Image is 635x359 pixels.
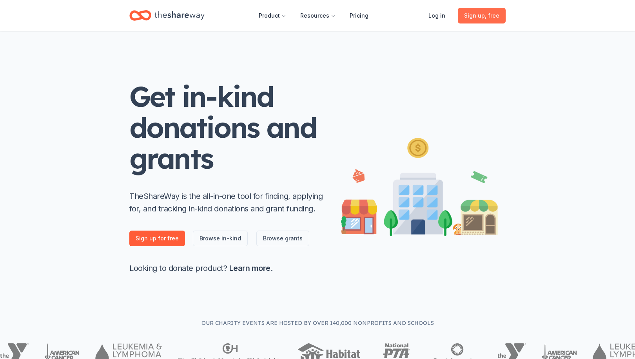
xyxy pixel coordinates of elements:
[129,262,325,274] p: Looking to donate product? .
[129,6,205,25] a: Home
[252,8,292,23] button: Product
[129,231,185,246] a: Sign up for free
[252,6,375,25] nav: Main
[294,8,342,23] button: Resources
[343,8,375,23] a: Pricing
[256,231,309,246] a: Browse grants
[341,135,498,236] img: Illustration for landing page
[129,81,325,174] h1: Get in-kind donations and grants
[458,8,506,23] a: Sign up, free
[485,12,499,19] span: , free
[229,263,270,273] a: Learn more
[193,231,248,246] a: Browse in-kind
[464,11,499,20] span: Sign up
[129,190,325,215] p: TheShareWay is the all-in-one tool for finding, applying for, and tracking in-kind donations and ...
[422,8,452,23] a: Log in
